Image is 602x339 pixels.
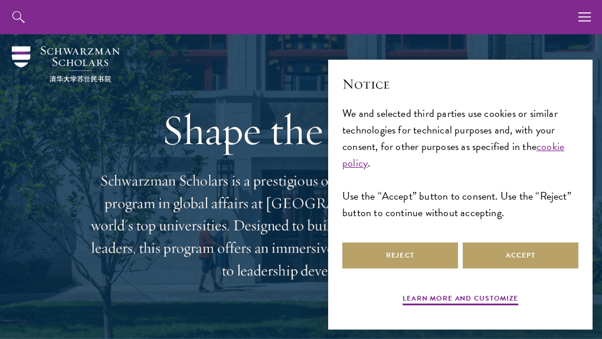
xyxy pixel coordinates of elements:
a: cookie policy [342,138,564,171]
button: Reject [342,242,458,269]
button: Accept [463,242,578,269]
img: Schwarzman Scholars [12,46,120,82]
h1: Shape the future. [89,105,513,155]
div: We and selected third parties use cookies or similar technologies for technical purposes and, wit... [342,105,578,221]
button: Learn more and customize [403,293,518,307]
p: Schwarzman Scholars is a prestigious one-year, fully funded master’s program in global affairs at... [89,169,513,282]
h2: Notice [342,74,578,94]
